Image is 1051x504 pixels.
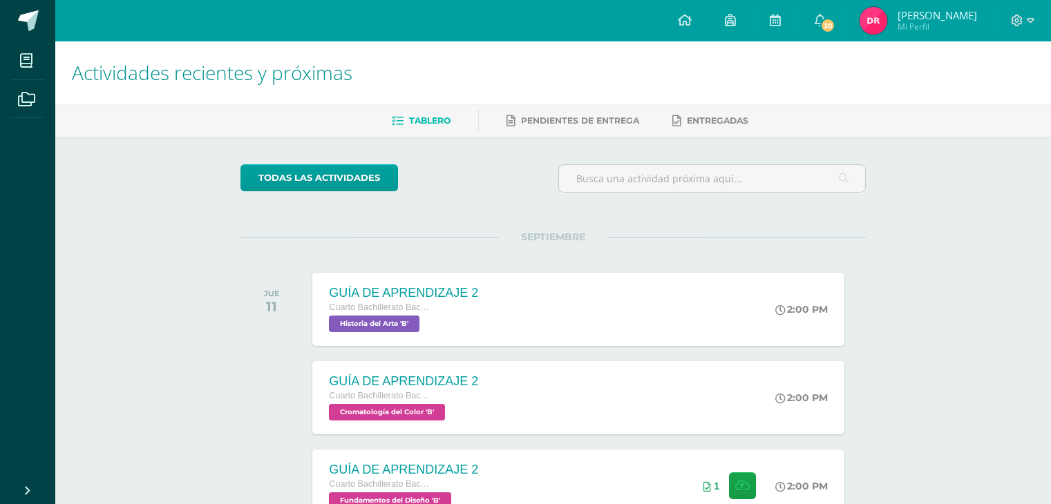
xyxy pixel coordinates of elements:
span: Tablero [409,115,451,126]
img: c5e0a2f43d45b08e0fcbba2fd8cbab3e.png [860,7,887,35]
div: 2:00 PM [775,480,828,492]
span: Pendientes de entrega [521,115,639,126]
div: 2:00 PM [775,303,828,316]
span: Cuarto Bachillerato Bachillerato en CCLL con Orientación en Diseño Gráfico [329,391,433,400]
span: [PERSON_NAME] [898,8,977,22]
span: Mi Perfil [898,21,977,32]
span: Actividades recientes y próximas [72,59,352,86]
span: Entregadas [687,115,748,126]
div: JUE [264,289,280,298]
a: Entregadas [672,110,748,132]
a: Tablero [392,110,451,132]
span: 1 [714,481,719,492]
a: todas las Actividades [240,164,398,191]
div: 2:00 PM [775,391,828,404]
input: Busca una actividad próxima aquí... [559,165,865,192]
div: GUÍA DE APRENDIZAJE 2 [329,286,478,300]
span: Cuarto Bachillerato Bachillerato en CCLL con Orientación en Diseño Gráfico [329,479,433,489]
div: GUÍA DE APRENDIZAJE 2 [329,463,478,477]
div: Archivos entregados [703,481,719,492]
span: SEPTIEMBRE [499,231,607,243]
span: Cuarto Bachillerato Bachillerato en CCLL con Orientación en Diseño Gráfico [329,302,433,312]
span: Cromatología del Color 'B' [329,404,445,420]
a: Pendientes de entrega [506,110,639,132]
span: 30 [820,18,835,33]
div: 11 [264,298,280,315]
div: GUÍA DE APRENDIZAJE 2 [329,374,478,389]
span: Historia del Arte 'B' [329,316,419,332]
